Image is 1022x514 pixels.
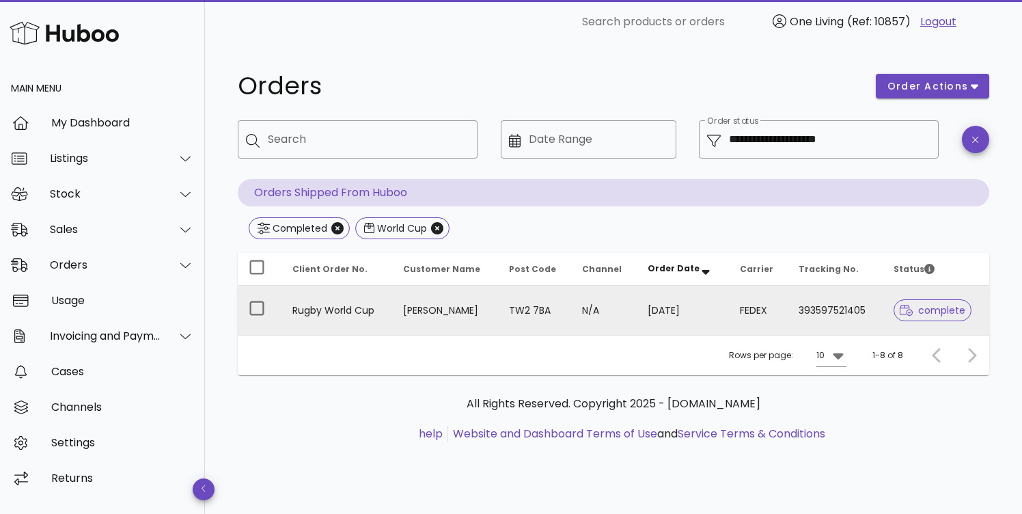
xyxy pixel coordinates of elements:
[876,74,989,98] button: order actions
[729,253,788,286] th: Carrier
[392,253,498,286] th: Customer Name
[498,286,572,335] td: TW2 7BA
[883,253,989,286] th: Status
[51,401,194,414] div: Channels
[740,263,773,275] span: Carrier
[788,286,883,335] td: 393597521405
[51,365,194,378] div: Cases
[847,14,911,29] span: (Ref: 10857)
[571,253,637,286] th: Channel
[10,18,119,48] img: Huboo Logo
[51,472,194,485] div: Returns
[678,426,825,442] a: Service Terms & Conditions
[238,179,989,206] p: Orders Shipped From Huboo
[403,263,480,275] span: Customer Name
[281,286,392,335] td: Rugby World Cup
[582,263,622,275] span: Channel
[51,436,194,449] div: Settings
[637,286,728,335] td: [DATE]
[453,426,657,442] a: Website and Dashboard Terms of Use
[900,306,966,315] span: complete
[431,222,443,234] button: Close
[448,426,825,442] li: and
[729,336,846,375] div: Rows per page:
[648,262,700,274] span: Order Date
[498,253,572,286] th: Post Code
[509,263,556,275] span: Post Code
[887,79,969,94] span: order actions
[788,253,883,286] th: Tracking No.
[270,221,327,235] div: Completed
[50,258,161,271] div: Orders
[707,116,758,126] label: Order status
[872,349,903,362] div: 1-8 of 8
[816,349,825,362] div: 10
[790,14,844,29] span: One Living
[571,286,637,335] td: N/A
[894,263,935,275] span: Status
[637,253,728,286] th: Order Date: Sorted descending. Activate to remove sorting.
[50,187,161,200] div: Stock
[816,344,846,366] div: 10Rows per page:
[392,286,498,335] td: [PERSON_NAME]
[51,294,194,307] div: Usage
[799,263,859,275] span: Tracking No.
[729,286,788,335] td: FEDEX
[331,222,344,234] button: Close
[50,223,161,236] div: Sales
[50,152,161,165] div: Listings
[374,221,427,235] div: World Cup
[51,116,194,129] div: My Dashboard
[920,14,956,30] a: Logout
[292,263,368,275] span: Client Order No.
[419,426,443,442] a: help
[238,74,859,98] h1: Orders
[281,253,392,286] th: Client Order No.
[249,396,978,412] p: All Rights Reserved. Copyright 2025 - [DOMAIN_NAME]
[50,329,161,342] div: Invoicing and Payments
